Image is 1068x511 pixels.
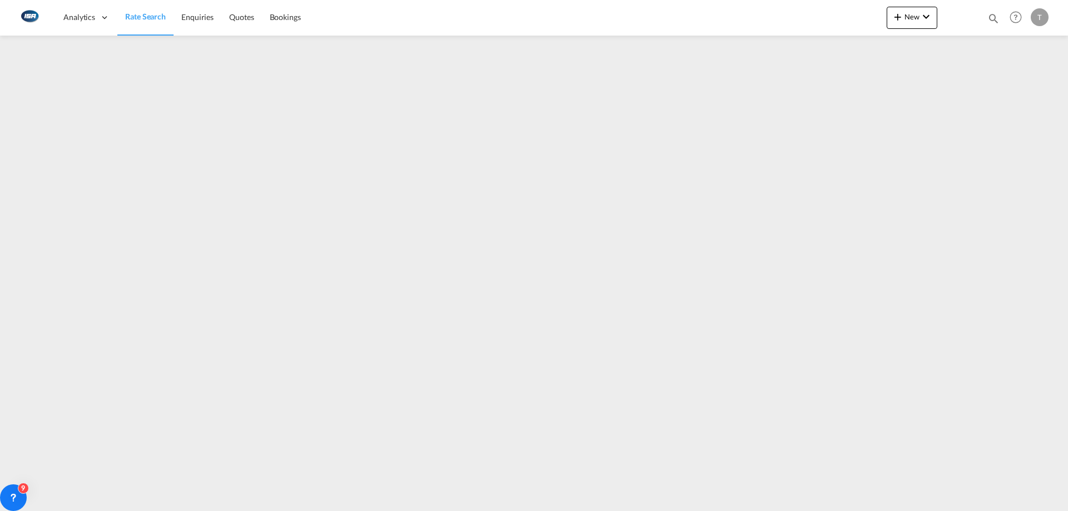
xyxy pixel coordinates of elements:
[1031,8,1049,26] div: T
[1006,8,1031,28] div: Help
[229,12,254,22] span: Quotes
[181,12,214,22] span: Enquiries
[270,12,301,22] span: Bookings
[1006,8,1025,27] span: Help
[987,12,1000,24] md-icon: icon-magnify
[125,12,166,21] span: Rate Search
[63,12,95,23] span: Analytics
[987,12,1000,29] div: icon-magnify
[891,12,933,21] span: New
[887,7,937,29] button: icon-plus 400-fgNewicon-chevron-down
[17,5,42,30] img: 1aa151c0c08011ec8d6f413816f9a227.png
[919,10,933,23] md-icon: icon-chevron-down
[891,10,904,23] md-icon: icon-plus 400-fg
